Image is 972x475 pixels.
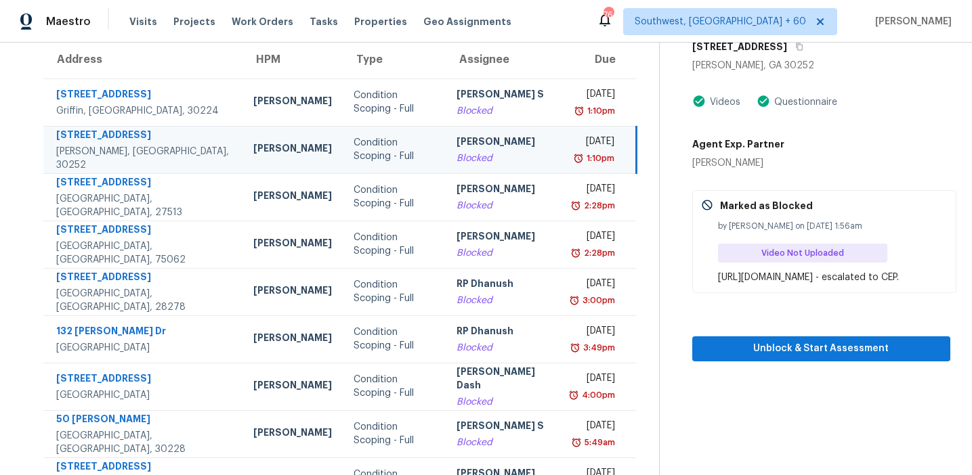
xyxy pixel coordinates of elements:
[569,294,580,307] img: Overdue Alarm Icon
[572,419,615,436] div: [DATE]
[253,236,332,253] div: [PERSON_NAME]
[457,135,551,152] div: [PERSON_NAME]
[457,277,551,294] div: RP Dhanush
[354,89,435,116] div: Condition Scoping - Full
[572,277,615,294] div: [DATE]
[354,136,435,163] div: Condition Scoping - Full
[354,420,435,447] div: Condition Scoping - Full
[446,41,562,78] th: Assignee
[570,341,580,355] img: Overdue Alarm Icon
[718,219,948,233] div: by [PERSON_NAME] on [DATE] 1:56am
[770,95,837,109] div: Questionnaire
[56,324,232,341] div: 132 [PERSON_NAME] Dr
[310,17,338,26] span: Tasks
[232,15,293,28] span: Work Orders
[572,135,614,152] div: [DATE]
[635,15,806,28] span: Southwest, [GEOGRAPHIC_DATA] + 60
[56,287,232,314] div: [GEOGRAPHIC_DATA], [GEOGRAPHIC_DATA], 28278
[457,87,551,104] div: [PERSON_NAME] S
[568,388,579,402] img: Overdue Alarm Icon
[242,41,343,78] th: HPM
[692,59,951,72] div: [PERSON_NAME], GA 30252
[692,336,951,361] button: Unblock & Start Assessment
[56,240,232,267] div: [GEOGRAPHIC_DATA], [GEOGRAPHIC_DATA], 75062
[343,41,446,78] th: Type
[580,294,615,307] div: 3:00pm
[457,436,551,449] div: Blocked
[692,156,784,170] div: [PERSON_NAME]
[354,183,435,210] div: Condition Scoping - Full
[457,341,551,355] div: Blocked
[56,175,232,192] div: [STREET_ADDRESS]
[56,270,232,287] div: [STREET_ADDRESS]
[56,371,232,388] div: [STREET_ADDRESS]
[570,199,581,212] img: Overdue Alarm Icon
[457,246,551,260] div: Blocked
[354,278,435,305] div: Condition Scoping - Full
[573,152,584,165] img: Overdue Alarm Icon
[581,199,615,212] div: 2:28pm
[572,371,615,388] div: [DATE]
[581,246,615,260] div: 2:28pm
[173,15,215,28] span: Projects
[56,341,232,355] div: [GEOGRAPHIC_DATA]
[253,94,332,111] div: [PERSON_NAME]
[354,373,435,400] div: Condition Scoping - Full
[457,365,551,395] div: [PERSON_NAME] Dash
[457,395,551,409] div: Blocked
[253,378,332,395] div: [PERSON_NAME]
[253,189,332,206] div: [PERSON_NAME]
[570,246,581,260] img: Overdue Alarm Icon
[582,436,615,449] div: 5:49am
[585,104,615,118] div: 1:10pm
[56,412,232,429] div: 50 [PERSON_NAME]
[584,152,614,165] div: 1:10pm
[457,199,551,212] div: Blocked
[354,15,407,28] span: Properties
[56,128,232,145] div: [STREET_ADDRESS]
[720,199,813,212] p: Marked as Blocked
[457,229,551,246] div: [PERSON_NAME]
[56,145,232,172] div: [PERSON_NAME], [GEOGRAPHIC_DATA], 30252
[457,152,551,165] div: Blocked
[457,182,551,199] div: [PERSON_NAME]
[572,87,615,104] div: [DATE]
[253,141,332,158] div: [PERSON_NAME]
[757,94,770,108] img: Artifact Present Icon
[572,324,615,341] div: [DATE]
[706,95,740,109] div: Videos
[718,271,948,284] div: [URL][DOMAIN_NAME] - escalated to CEP.
[604,8,613,22] div: 764
[253,426,332,443] div: [PERSON_NAME]
[692,137,784,151] h5: Agent Exp. Partner
[761,246,849,260] span: Video Not Uploaded
[692,94,706,108] img: Artifact Present Icon
[457,294,551,307] div: Blocked
[457,104,551,118] div: Blocked
[56,388,232,402] div: [GEOGRAPHIC_DATA]
[457,324,551,341] div: RP Dhanush
[56,104,232,118] div: Griffin, [GEOGRAPHIC_DATA], 30224
[43,41,242,78] th: Address
[580,341,615,355] div: 3:49pm
[457,419,551,436] div: [PERSON_NAME] S
[129,15,157,28] span: Visits
[56,223,232,240] div: [STREET_ADDRESS]
[572,229,615,246] div: [DATE]
[56,192,232,219] div: [GEOGRAPHIC_DATA], [GEOGRAPHIC_DATA], 27513
[423,15,511,28] span: Geo Assignments
[572,182,615,199] div: [DATE]
[579,388,615,402] div: 4:00pm
[870,15,952,28] span: [PERSON_NAME]
[253,284,332,300] div: [PERSON_NAME]
[701,199,713,211] img: Gray Cancel Icon
[562,41,636,78] th: Due
[56,429,232,456] div: [GEOGRAPHIC_DATA], [GEOGRAPHIC_DATA], 30228
[354,325,435,353] div: Condition Scoping - Full
[46,15,91,28] span: Maestro
[703,340,940,357] span: Unblock & Start Assessment
[56,87,232,104] div: [STREET_ADDRESS]
[354,231,435,258] div: Condition Scoping - Full
[692,40,787,53] h5: [STREET_ADDRESS]
[571,436,582,449] img: Overdue Alarm Icon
